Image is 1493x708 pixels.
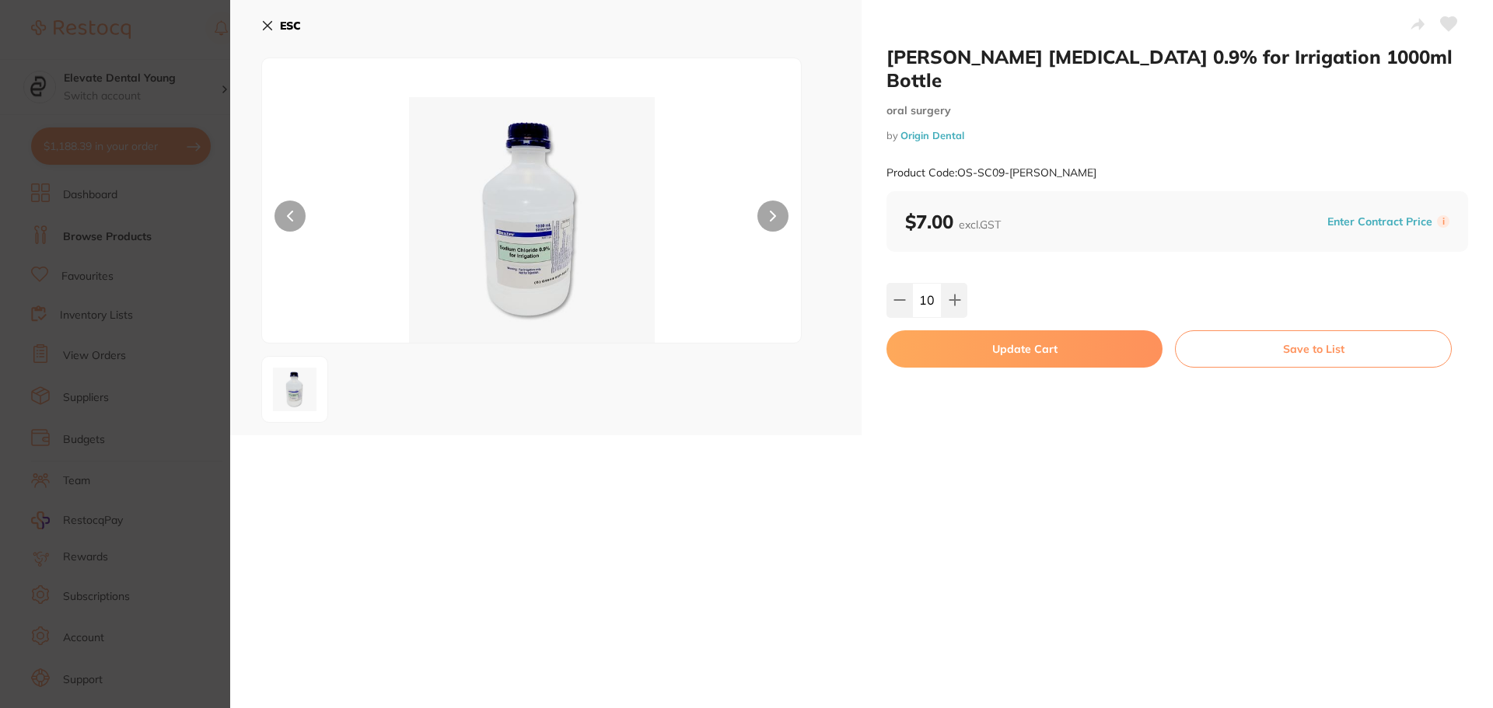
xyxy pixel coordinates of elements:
button: Save to List [1175,330,1452,368]
button: Enter Contract Price [1323,214,1437,229]
a: Origin Dental [900,129,964,141]
b: $7.00 [905,210,1001,233]
button: Update Cart [886,330,1163,368]
button: ESC [261,12,301,39]
h2: [PERSON_NAME] [MEDICAL_DATA] 0.9% for Irrigation 1000ml Bottle [886,45,1468,92]
span: excl. GST [959,218,1001,232]
img: LWpwZw [267,361,323,417]
small: Product Code: OS-SC09-[PERSON_NAME] [886,166,1096,180]
small: by [886,130,1468,141]
small: oral surgery [886,104,1468,117]
img: LWpwZw [370,97,694,343]
label: i [1437,215,1449,228]
b: ESC [280,19,301,33]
